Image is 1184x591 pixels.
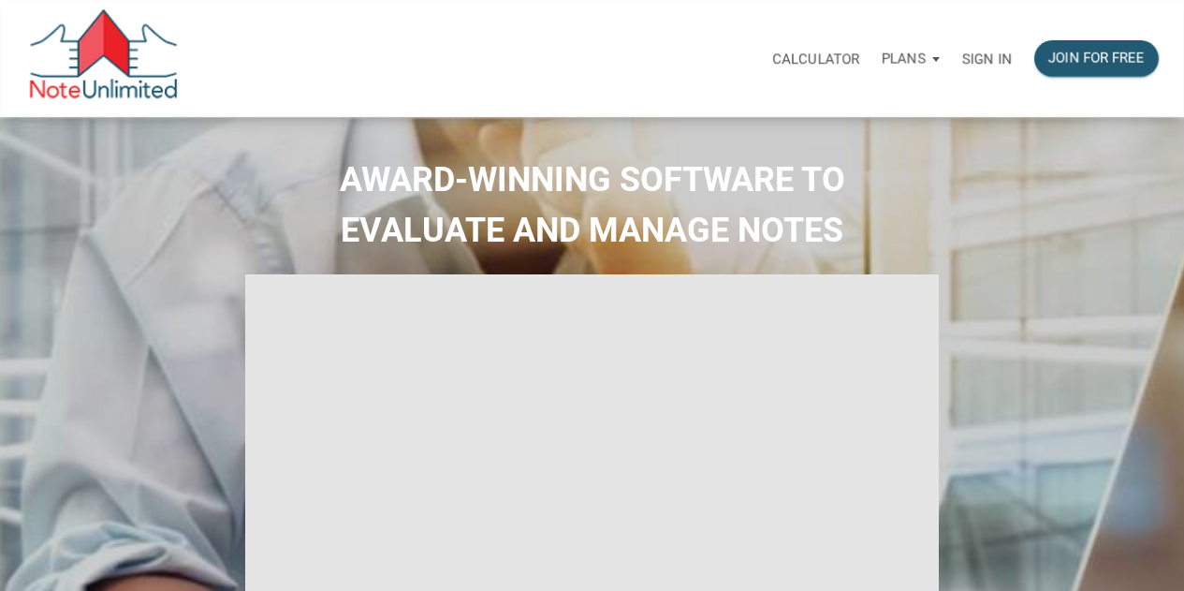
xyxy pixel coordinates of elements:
button: Join for free [1034,40,1159,77]
p: Sign in [962,51,1012,67]
h2: AWARD-WINNING SOFTWARE TO EVALUATE AND MANAGE NOTES [14,155,1170,256]
a: Join for free [1023,29,1170,88]
p: Plans [882,51,926,67]
a: Sign in [951,29,1023,88]
button: Plans [870,31,951,87]
a: Plans [870,29,951,88]
a: Calculator [761,29,870,88]
div: Join for free [1048,48,1145,69]
p: Calculator [772,51,859,67]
